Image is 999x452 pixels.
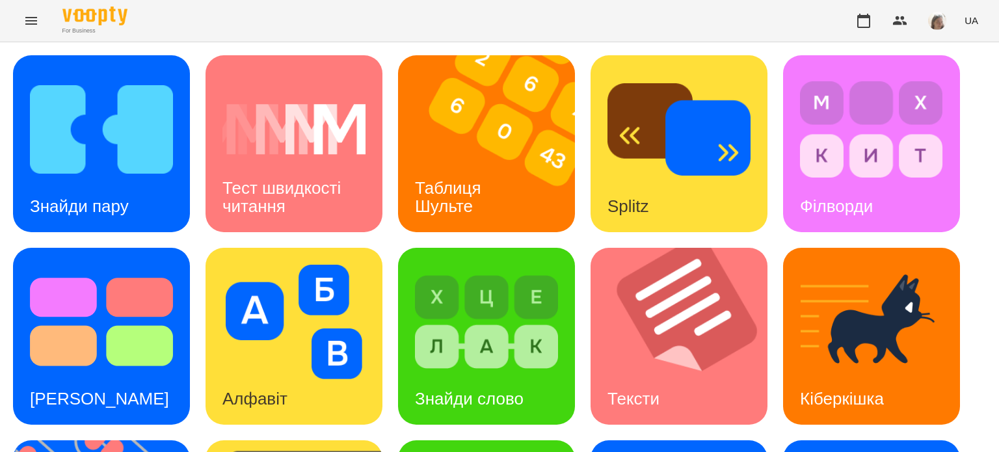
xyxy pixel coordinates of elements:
[30,265,173,379] img: Тест Струпа
[222,72,366,187] img: Тест швидкості читання
[959,8,983,33] button: UA
[30,72,173,187] img: Знайди пару
[607,389,659,408] h3: Тексти
[928,12,946,30] img: 4795d6aa07af88b41cce17a01eea78aa.jpg
[415,178,486,215] h3: Таблиця Шульте
[222,178,345,215] h3: Тест швидкості читання
[607,196,649,216] h3: Splitz
[62,7,127,25] img: Voopty Logo
[206,55,382,232] a: Тест швидкості читанняТест швидкості читання
[62,27,127,35] span: For Business
[800,196,873,216] h3: Філворди
[783,55,960,232] a: ФілвордиФілворди
[415,389,524,408] h3: Знайди слово
[206,248,382,425] a: АлфавітАлфавіт
[607,72,751,187] img: Splitz
[591,248,784,425] img: Тексти
[16,5,47,36] button: Menu
[222,265,366,379] img: Алфавіт
[800,72,943,187] img: Філворди
[591,248,767,425] a: ТекстиТексти
[398,55,575,232] a: Таблиця ШультеТаблиця Шульте
[591,55,767,232] a: SplitzSplitz
[30,196,129,216] h3: Знайди пару
[30,389,169,408] h3: [PERSON_NAME]
[965,14,978,27] span: UA
[222,389,287,408] h3: Алфавіт
[783,248,960,425] a: КіберкішкаКіберкішка
[13,55,190,232] a: Знайди паруЗнайди пару
[398,55,591,232] img: Таблиця Шульте
[415,265,558,379] img: Знайди слово
[800,265,943,379] img: Кіберкішка
[398,248,575,425] a: Знайди словоЗнайди слово
[13,248,190,425] a: Тест Струпа[PERSON_NAME]
[800,389,884,408] h3: Кіберкішка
